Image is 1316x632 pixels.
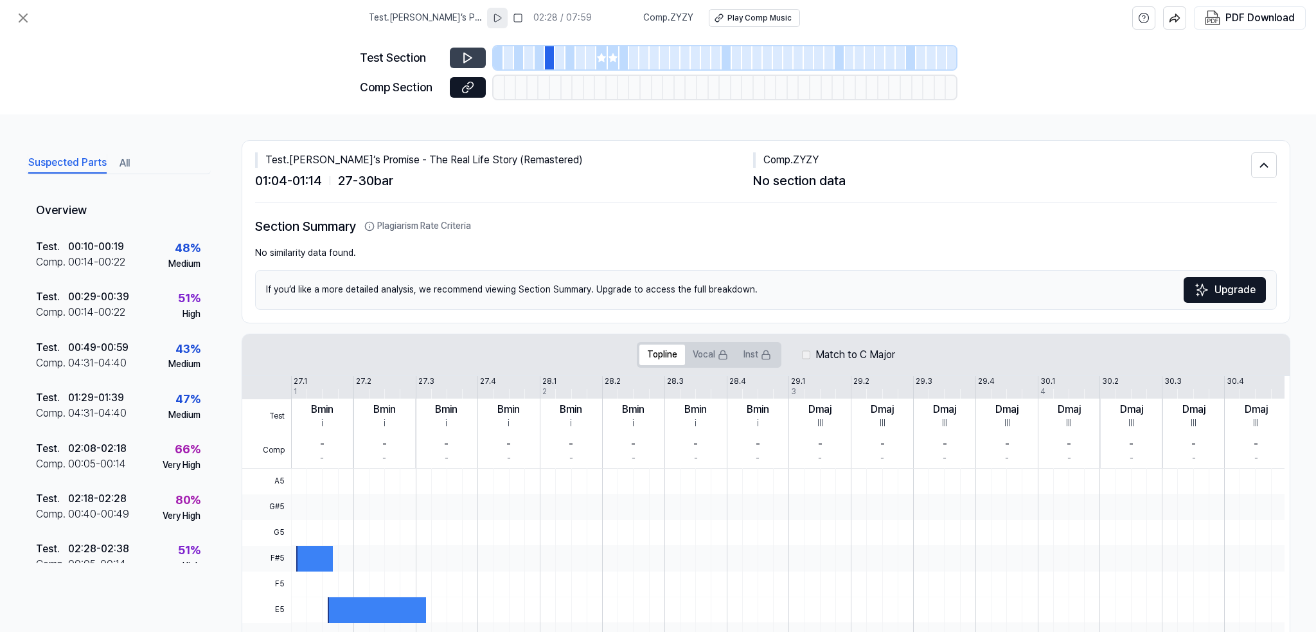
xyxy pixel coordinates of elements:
[632,452,636,465] div: -
[1120,402,1143,417] div: Dmaj
[817,417,823,430] div: III
[68,356,127,371] div: 04:31 - 04:40
[418,376,434,387] div: 27.3
[639,345,685,365] button: Topline
[1102,376,1119,387] div: 30.2
[68,541,129,557] div: 02:28 - 02:38
[1245,402,1268,417] div: Dmaj
[320,437,325,452] div: -
[36,456,68,472] div: Comp .
[871,402,894,417] div: Dmaj
[933,402,956,417] div: Dmaj
[757,417,759,430] div: i
[445,452,449,465] div: -
[255,170,322,191] span: 01:04 - 01:14
[943,452,947,465] div: -
[356,376,371,387] div: 27.2
[695,417,697,430] div: i
[880,452,884,465] div: -
[68,340,129,356] div: 00:49 - 00:59
[68,390,124,406] div: 01:29 - 01:39
[36,491,68,507] div: Test .
[338,170,393,191] span: 27 - 30 bar
[68,406,127,421] div: 04:31 - 04:40
[120,153,130,174] button: All
[373,402,396,417] div: Bmin
[942,417,948,430] div: III
[175,239,200,258] div: 48 %
[1227,376,1244,387] div: 30.4
[569,452,573,465] div: -
[1138,12,1150,24] svg: help
[693,437,698,452] div: -
[729,376,746,387] div: 28.4
[542,386,547,397] div: 2
[384,417,386,430] div: i
[1191,417,1196,430] div: III
[175,390,200,409] div: 47 %
[1225,10,1295,26] div: PDF Download
[178,289,200,308] div: 51 %
[36,507,68,522] div: Comp .
[880,437,885,452] div: -
[1058,402,1081,417] div: Dmaj
[1067,437,1071,452] div: -
[560,402,582,417] div: Bmin
[168,258,200,271] div: Medium
[242,469,291,494] span: A5
[808,402,831,417] div: Dmaj
[294,376,307,387] div: 27.1
[168,358,200,371] div: Medium
[182,560,200,573] div: High
[36,289,68,305] div: Test .
[943,437,947,452] div: -
[753,170,1251,191] div: No section data
[1184,277,1266,303] a: SparklesUpgrade
[1132,6,1155,30] button: help
[255,270,1277,310] div: If you’d like a more detailed analysis, we recommend viewing Section Summary. Upgrade to access t...
[1040,386,1045,397] div: 4
[694,452,698,465] div: -
[542,376,556,387] div: 28.1
[26,192,211,230] div: Overview
[68,441,127,456] div: 02:08 - 02:18
[36,239,68,255] div: Test .
[995,402,1018,417] div: Dmaj
[68,456,126,472] div: 00:05 - 00:14
[1202,7,1297,29] button: PDF Download
[1164,376,1182,387] div: 30.3
[36,356,68,371] div: Comp .
[853,376,869,387] div: 29.2
[1129,437,1134,452] div: -
[684,402,707,417] div: Bmin
[507,452,511,465] div: -
[321,417,323,430] div: i
[667,376,684,387] div: 28.3
[168,409,200,422] div: Medium
[382,452,386,465] div: -
[36,441,68,456] div: Test .
[68,491,127,507] div: 02:18 - 02:28
[364,220,471,233] button: Plagiarism Rate Criteria
[36,255,68,270] div: Comp .
[175,340,200,359] div: 43 %
[1067,452,1071,465] div: -
[1040,376,1055,387] div: 30.1
[818,452,822,465] div: -
[480,376,496,387] div: 27.4
[68,557,126,572] div: 00:05 - 00:14
[1130,452,1134,465] div: -
[753,152,1251,168] div: Comp . ZYZY
[36,406,68,421] div: Comp .
[791,386,796,397] div: 3
[68,255,125,270] div: 00:14 - 00:22
[756,452,760,465] div: -
[163,459,200,472] div: Very High
[631,437,636,452] div: -
[533,12,592,24] div: 02:28 / 07:59
[242,520,291,546] span: G5
[36,390,68,406] div: Test .
[68,289,129,305] div: 00:29 - 00:39
[727,13,792,24] div: Play Comp Music
[1004,417,1010,430] div: III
